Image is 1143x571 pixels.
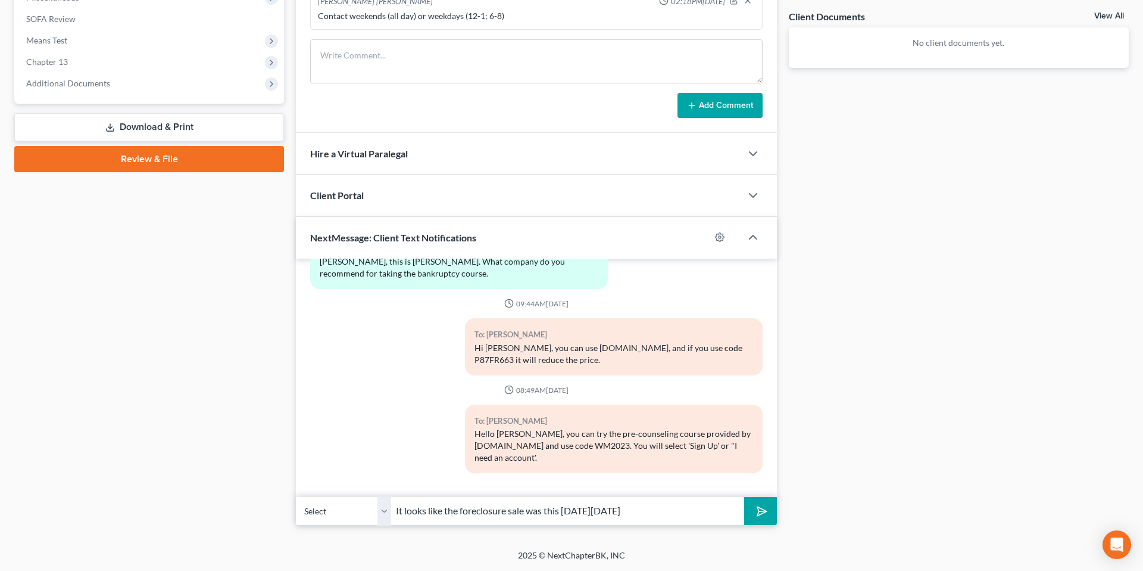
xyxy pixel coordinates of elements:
[474,328,753,342] div: To: [PERSON_NAME]
[310,148,408,159] span: Hire a Virtual Paralegal
[1094,12,1124,20] a: View All
[318,10,755,22] div: Contact weekends (all day) or weekdays (12-1; 6-8)
[14,113,284,141] a: Download & Print
[26,78,110,88] span: Additional Documents
[320,256,598,280] div: [PERSON_NAME], this is [PERSON_NAME]. What company do you recommend for taking the bankruptcy cou...
[789,10,865,23] div: Client Documents
[310,232,476,243] span: NextMessage: Client Text Notifications
[17,8,284,30] a: SOFA Review
[310,385,763,395] div: 08:49AM[DATE]
[310,299,763,309] div: 09:44AM[DATE]
[26,14,76,24] span: SOFA Review
[798,37,1119,49] p: No client documents yet.
[14,146,284,172] a: Review & File
[310,190,364,201] span: Client Portal
[26,35,67,45] span: Means Test
[474,342,753,366] div: Hi [PERSON_NAME], you can use [DOMAIN_NAME], and if you use code P87FR663 it will reduce the price.
[474,428,753,464] div: Hello [PERSON_NAME], you can try the pre-counseling course provided by [DOMAIN_NAME] and use code...
[26,57,68,67] span: Chapter 13
[474,414,753,428] div: To: [PERSON_NAME]
[232,550,911,571] div: 2025 © NextChapterBK, INC
[391,496,744,526] input: Say something...
[1103,530,1131,559] div: Open Intercom Messenger
[677,93,763,118] button: Add Comment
